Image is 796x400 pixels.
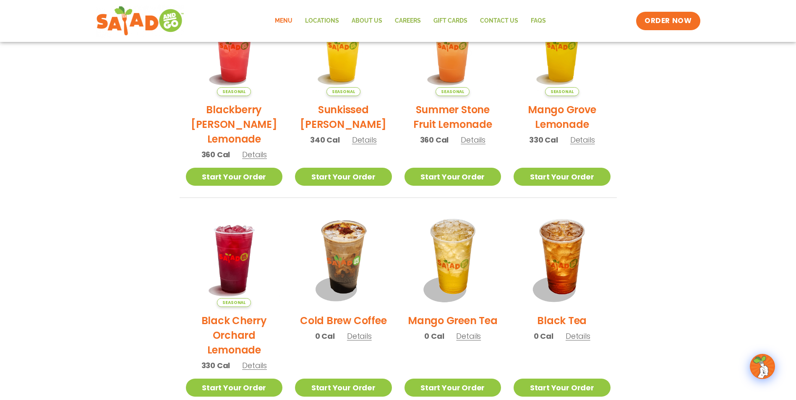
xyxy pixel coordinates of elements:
img: Product photo for Black Cherry Orchard Lemonade [186,210,283,307]
img: Product photo for Cold Brew Coffee [295,210,392,307]
span: 360 Cal [420,134,449,145]
a: Start Your Order [295,379,392,397]
span: ORDER NOW [645,16,692,26]
span: Details [347,331,372,341]
span: Seasonal [326,87,360,96]
span: Details [566,331,590,341]
a: Start Your Order [405,379,501,397]
h2: Mango Grove Lemonade [514,102,611,132]
span: 360 Cal [201,149,230,160]
a: Start Your Order [295,168,392,186]
a: Contact Us [474,11,525,31]
a: Start Your Order [186,168,283,186]
h2: Blackberry [PERSON_NAME] Lemonade [186,102,283,146]
span: 340 Cal [310,134,340,145]
a: About Us [345,11,389,31]
a: Start Your Order [405,168,501,186]
a: Start Your Order [514,379,611,397]
a: Start Your Order [514,168,611,186]
nav: Menu [269,11,552,31]
a: Start Your Order [186,379,283,397]
span: Seasonal [436,87,470,96]
span: Details [242,149,267,160]
span: Details [242,360,267,371]
span: 330 Cal [201,360,230,371]
span: Seasonal [217,87,251,96]
span: Details [570,135,595,145]
h2: Black Cherry Orchard Lemonade [186,313,283,357]
a: GIFT CARDS [427,11,474,31]
span: 0 Cal [534,330,553,342]
img: wpChatIcon [751,355,774,378]
a: Menu [269,11,299,31]
h2: Black Tea [537,313,587,328]
span: Details [456,331,481,341]
h2: Summer Stone Fruit Lemonade [405,102,501,132]
span: 330 Cal [529,134,558,145]
img: Product photo for Black Tea [514,210,611,307]
span: 0 Cal [315,330,335,342]
span: Seasonal [217,298,251,307]
span: Seasonal [545,87,579,96]
a: Careers [389,11,427,31]
h2: Mango Green Tea [408,313,497,328]
h2: Cold Brew Coffee [300,313,386,328]
h2: Sunkissed [PERSON_NAME] [295,102,392,132]
span: Details [352,135,377,145]
a: FAQs [525,11,552,31]
img: Product photo for Mango Green Tea [405,210,501,307]
span: 0 Cal [424,330,444,342]
span: Details [461,135,485,145]
img: new-SAG-logo-768×292 [96,4,185,38]
a: ORDER NOW [636,12,700,30]
a: Locations [299,11,345,31]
